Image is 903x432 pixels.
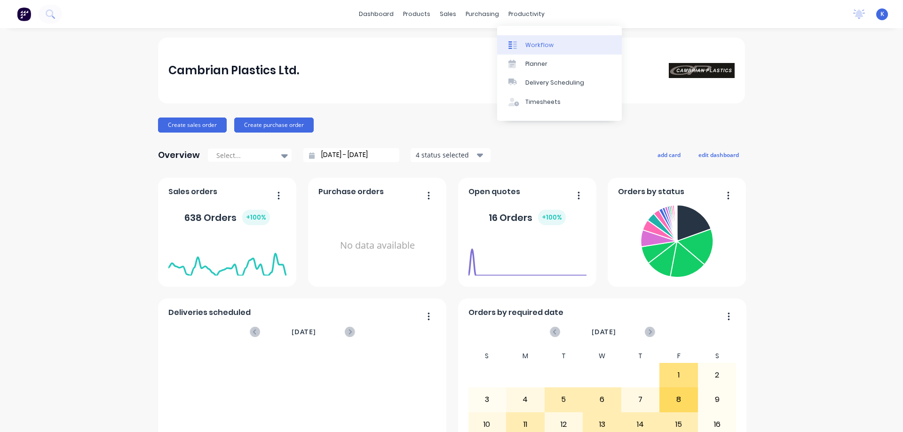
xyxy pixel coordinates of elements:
button: edit dashboard [692,149,745,161]
span: [DATE] [592,327,616,337]
a: Delivery Scheduling [497,73,622,92]
div: 7 [622,388,659,411]
span: Orders by required date [468,307,563,318]
div: T [545,349,583,363]
a: Planner [497,55,622,73]
div: No data available [318,201,436,290]
div: 5 [545,388,583,411]
div: Timesheets [525,98,561,106]
img: Factory [17,7,31,21]
div: productivity [504,7,549,21]
div: 9 [698,388,736,411]
div: 4 [507,388,544,411]
div: + 100 % [538,210,566,225]
div: products [398,7,435,21]
span: Open quotes [468,186,520,197]
button: Create purchase order [234,118,314,133]
span: [DATE] [292,327,316,337]
div: 2 [698,363,736,387]
div: Cambrian Plastics Ltd. [168,61,299,80]
div: Planner [525,60,547,68]
div: purchasing [461,7,504,21]
a: Timesheets [497,93,622,111]
img: Cambrian Plastics Ltd. [669,63,735,78]
span: K [880,10,884,18]
div: 16 Orders [489,210,566,225]
div: 8 [660,388,697,411]
div: 4 status selected [416,150,475,160]
div: W [583,349,621,363]
div: M [506,349,545,363]
div: 1 [660,363,697,387]
div: S [468,349,507,363]
a: Workflow [497,35,622,54]
span: Deliveries scheduled [168,307,251,318]
div: Workflow [525,41,554,49]
a: dashboard [354,7,398,21]
div: F [659,349,698,363]
button: Create sales order [158,118,227,133]
div: Delivery Scheduling [525,79,584,87]
div: + 100 % [242,210,270,225]
div: S [698,349,737,363]
div: sales [435,7,461,21]
button: 4 status selected [411,148,491,162]
div: 3 [468,388,506,411]
div: 6 [583,388,621,411]
button: add card [651,149,687,161]
div: 638 Orders [184,210,270,225]
span: Purchase orders [318,186,384,197]
div: Overview [158,146,200,165]
div: T [621,349,660,363]
span: Sales orders [168,186,217,197]
span: Orders by status [618,186,684,197]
